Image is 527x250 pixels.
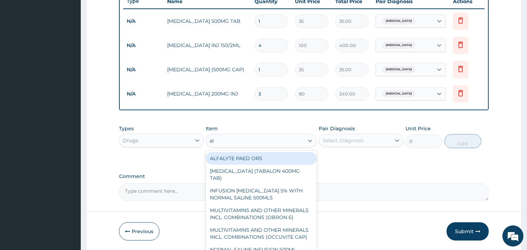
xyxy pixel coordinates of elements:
label: Pair Diagnosis [319,125,355,132]
label: Comment [119,173,489,179]
span: We're online! [41,78,97,149]
span: [MEDICAL_DATA] [382,66,415,73]
td: N/A [123,87,164,100]
textarea: Type your message and hit 'Enter' [4,171,134,196]
div: [MEDICAL_DATA] (TABALON 400MG TAB) [206,165,317,184]
button: Previous [119,222,159,241]
div: INFUSION [MEDICAL_DATA] 5% WITH NORMAL SALINE 500MLS [206,184,317,204]
button: Submit [447,222,489,241]
td: [MEDICAL_DATA] (500MG CAP) [164,63,251,77]
td: [MEDICAL_DATA] 500MG TAB [164,14,251,28]
label: Types [119,126,134,132]
div: MULTIVITAMINS AND OTHER MINERALS INCL. COMBINATIONS (OBRON 6) [206,204,317,224]
span: [MEDICAL_DATA] [382,42,415,49]
td: [MEDICAL_DATA] INJ 150/2ML [164,38,251,52]
div: Select Diagnosis [323,137,364,144]
div: MULTIVITAMINS AND OTHER MINERALS INCL. COMBINATIONS (OCCUVITE CAP) [206,224,317,243]
span: [MEDICAL_DATA] [382,90,415,97]
span: [MEDICAL_DATA] [382,18,415,25]
label: Item [206,125,218,132]
td: N/A [123,39,164,52]
label: Unit Price [406,125,431,132]
td: N/A [123,63,164,76]
button: Add [444,134,481,148]
div: ALFALYTE PAED ORS [206,152,317,165]
td: [MEDICAL_DATA] 200MG INJ [164,87,251,101]
img: d_794563401_company_1708531726252_794563401 [13,35,28,53]
div: Drugs [123,137,138,144]
td: N/A [123,15,164,28]
div: Minimize live chat window [115,4,132,20]
div: Chat with us now [37,39,118,48]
